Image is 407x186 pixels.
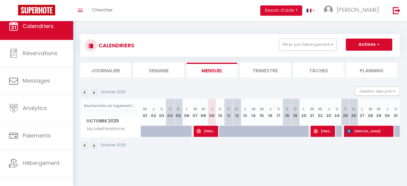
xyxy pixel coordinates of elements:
th: 08 [199,99,208,126]
th: 10 [216,99,224,126]
th: 28 [366,99,375,126]
abbr: S [286,106,288,112]
abbr: M [252,106,255,112]
th: 14 [249,99,258,126]
th: 22 [316,99,325,126]
th: 20 [299,99,308,126]
abbr: V [336,106,338,112]
abbr: M [318,106,322,112]
span: Calendriers [23,22,54,30]
abbr: M [260,106,264,112]
span: Chercher [92,7,113,13]
li: Planning [346,63,397,77]
abbr: L [361,106,363,112]
th: 24 [333,99,341,126]
th: 01 [141,99,149,126]
span: [PERSON_NAME] [313,125,333,137]
abbr: J [152,106,155,112]
th: 15 [258,99,266,126]
abbr: S [169,106,171,112]
abbr: V [277,106,280,112]
th: 05 [174,99,183,126]
span: MyJolieParisHome [82,126,126,132]
li: Tâches [293,63,344,77]
span: Paiements [23,132,51,140]
abbr: M [202,106,205,112]
abbr: V [394,106,397,112]
button: Actions [346,39,392,51]
th: 30 [383,99,391,126]
abbr: V [219,106,221,112]
th: 17 [274,99,283,126]
abbr: S [344,106,347,112]
th: 16 [266,99,274,126]
span: [PERSON_NAME] [196,125,216,137]
th: 04 [166,99,174,126]
abbr: L [244,106,246,112]
span: Messages [23,77,50,84]
button: Filtrer par hébergement [279,39,337,51]
img: Super Booking [18,5,55,15]
p: Octobre 2025 [101,89,126,95]
abbr: D [177,106,180,112]
li: Journalier [80,63,131,77]
input: Rechercher un logement... [84,100,137,111]
img: logout [393,7,400,14]
th: 12 [233,99,241,126]
abbr: D [294,106,297,112]
th: 02 [149,99,158,126]
abbr: V [160,106,163,112]
abbr: J [269,106,271,112]
th: 26 [349,99,358,126]
th: 25 [341,99,350,126]
abbr: M [193,106,197,112]
abbr: S [227,106,230,112]
h3: CALENDRIERS [97,39,134,52]
span: Réservations [23,49,58,57]
th: 06 [183,99,191,126]
abbr: J [327,106,330,112]
th: 21 [308,99,316,126]
th: 13 [241,99,249,126]
button: Besoin d'aide ? [260,5,302,16]
th: 19 [291,99,299,126]
th: 27 [358,99,366,126]
abbr: M [310,106,314,112]
abbr: J [211,106,213,112]
th: 03 [158,99,166,126]
li: Mensuel [187,63,237,77]
span: [PERSON_NAME] [337,6,379,14]
abbr: J [386,106,388,112]
abbr: L [186,106,188,112]
th: 31 [391,99,400,126]
span: Octobre 2025 [81,117,141,125]
abbr: M [369,106,372,112]
span: [PERSON_NAME] [347,125,392,137]
th: 29 [375,99,383,126]
th: 18 [283,99,291,126]
p: Octobre 2025 [101,142,126,148]
th: 11 [224,99,233,126]
abbr: L [303,106,305,112]
abbr: M [143,106,147,112]
img: ... [324,5,333,14]
abbr: D [352,106,355,112]
th: 09 [208,99,216,126]
span: Analytics [23,105,47,112]
li: Trimestre [240,63,290,77]
abbr: D [235,106,238,112]
span: Hébergement [23,159,60,167]
th: 07 [191,99,199,126]
button: Gestion des prix [355,87,400,96]
abbr: M [377,106,380,112]
th: 23 [324,99,333,126]
li: Semaine [134,63,184,77]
